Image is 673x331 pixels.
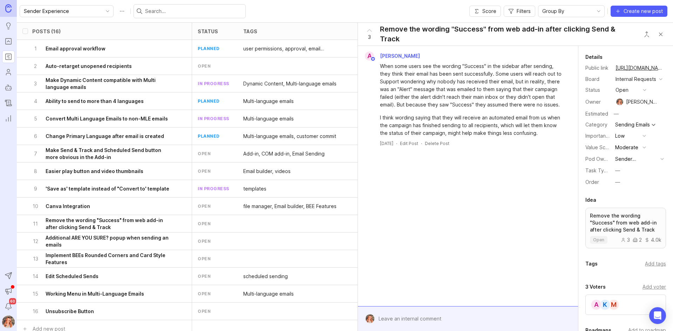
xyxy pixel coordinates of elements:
p: 6 [32,133,39,140]
div: 3 [621,237,630,242]
span: Create new post [624,8,663,15]
p: Multi-language emails [243,98,294,105]
div: planned [198,98,220,104]
h6: Easier play button and video thumbnails [46,168,143,175]
div: Posts (16) [32,29,61,34]
div: Sending Emails [615,122,650,127]
a: Autopilot [2,81,15,94]
div: scheduled sending [243,273,288,280]
h6: Make Send & Track and Scheduled Send button more obvious in the Add-in [46,147,172,161]
div: Public link [585,64,610,72]
div: user permissions, approval, email management [243,45,348,52]
a: Remove the wording "Success" from web add-in after clicking Send & Trackopen324.0k [585,208,666,248]
a: Reporting [2,112,15,125]
img: member badge [371,56,376,62]
div: Estimated [585,111,608,116]
div: Add-in, COM add-in, Email Sending [243,150,325,157]
button: Filters [504,6,535,17]
h6: Canva Integration [46,203,90,210]
label: Pod Ownership [585,156,621,162]
div: A [591,299,602,310]
div: Board [585,75,610,83]
a: Portal [2,35,15,48]
label: Task Type [585,167,610,173]
div: open [198,221,211,227]
div: Moderate [615,144,638,151]
div: open [198,151,211,157]
a: Roadmaps [2,50,15,63]
span: open [593,237,604,243]
svg: toggle icon [102,8,113,14]
a: Changelog [2,97,15,109]
div: status [198,29,218,34]
p: Email builder, videos [243,168,291,175]
p: 10 [32,203,39,210]
div: Open Intercom Messenger [649,307,666,324]
div: planned [198,133,220,139]
div: open [198,238,211,244]
span: Score [482,8,496,15]
p: 11 [32,220,39,227]
div: open [198,168,211,174]
a: Ideas [2,20,15,32]
button: Score [469,6,501,17]
div: Tags [585,260,598,268]
div: Add tags [645,260,666,268]
div: Edit Post [400,140,418,146]
button: 16Unsubscribe Button [32,303,172,320]
div: 2 [633,237,642,242]
button: 10Canva Integration [32,198,172,215]
div: open [198,256,211,262]
div: · [396,140,397,146]
button: Close button [654,27,668,41]
img: Bronwen W [614,98,625,105]
p: 12 [32,238,39,245]
img: Canny Home [5,4,12,12]
p: 3 [32,80,39,87]
div: Details [585,53,603,61]
h6: Ability to send to more than 4 languages [46,98,144,105]
button: 11Remove the wording "Success" from web add-in after clicking Send & Track [32,215,172,232]
p: templates [243,185,266,192]
span: Filters [517,8,531,15]
div: open [198,203,211,209]
div: Internal Requests [616,75,656,83]
p: Multi-language emails, customer commit [243,133,336,140]
p: 5 [32,115,39,122]
div: Status [585,86,610,94]
h6: Edit Scheduled Sends [46,273,98,280]
div: — [612,109,621,118]
p: 7 [32,150,39,157]
div: open [198,63,211,69]
p: Dynamic Content, Multi-language emails [243,80,336,87]
div: Sender Experience [615,155,658,163]
div: in progress [198,81,229,87]
input: Sender Experience [24,7,101,15]
div: M [608,299,619,310]
p: Multi-language emails [243,115,294,122]
p: 14 [32,273,39,280]
a: [URL][DOMAIN_NAME] [613,63,666,73]
h6: Implement BEEs Rounded Corners and Card Style Features [46,252,172,266]
button: Notifications [2,300,15,313]
p: 1 [32,45,39,52]
div: Remove the wording "Success" from web add-in after clicking Send & Track [380,24,636,44]
div: open [616,86,628,94]
div: Category [585,121,610,129]
div: 3 Voters [585,283,606,291]
div: toggle menu [538,5,605,17]
div: [PERSON_NAME] [626,98,658,106]
p: 13 [32,255,39,262]
a: Users [2,66,15,78]
span: 60 [9,298,16,304]
button: 14Edit Scheduled Sends [32,268,172,285]
p: file manager, Email builder, BEE Features [243,203,336,210]
p: 4 [32,98,39,105]
span: Group By [542,7,564,15]
button: 15Working Menu in Multi-Language Emails [32,285,172,302]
